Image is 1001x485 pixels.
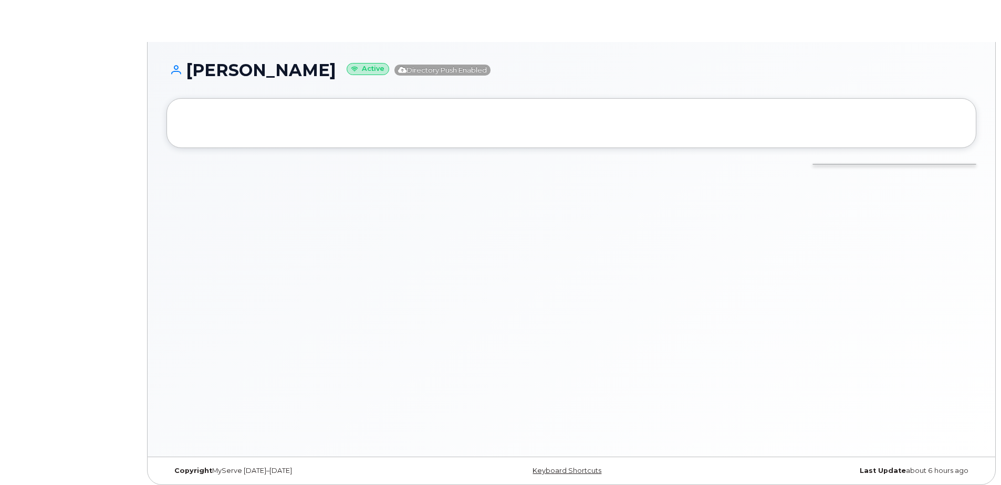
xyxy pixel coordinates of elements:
div: about 6 hours ago [706,467,976,475]
strong: Last Update [860,467,906,475]
a: Keyboard Shortcuts [533,467,601,475]
h1: [PERSON_NAME] [166,61,976,79]
strong: Copyright [174,467,212,475]
span: Directory Push Enabled [394,65,491,76]
small: Active [347,63,389,75]
div: MyServe [DATE]–[DATE] [166,467,436,475]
